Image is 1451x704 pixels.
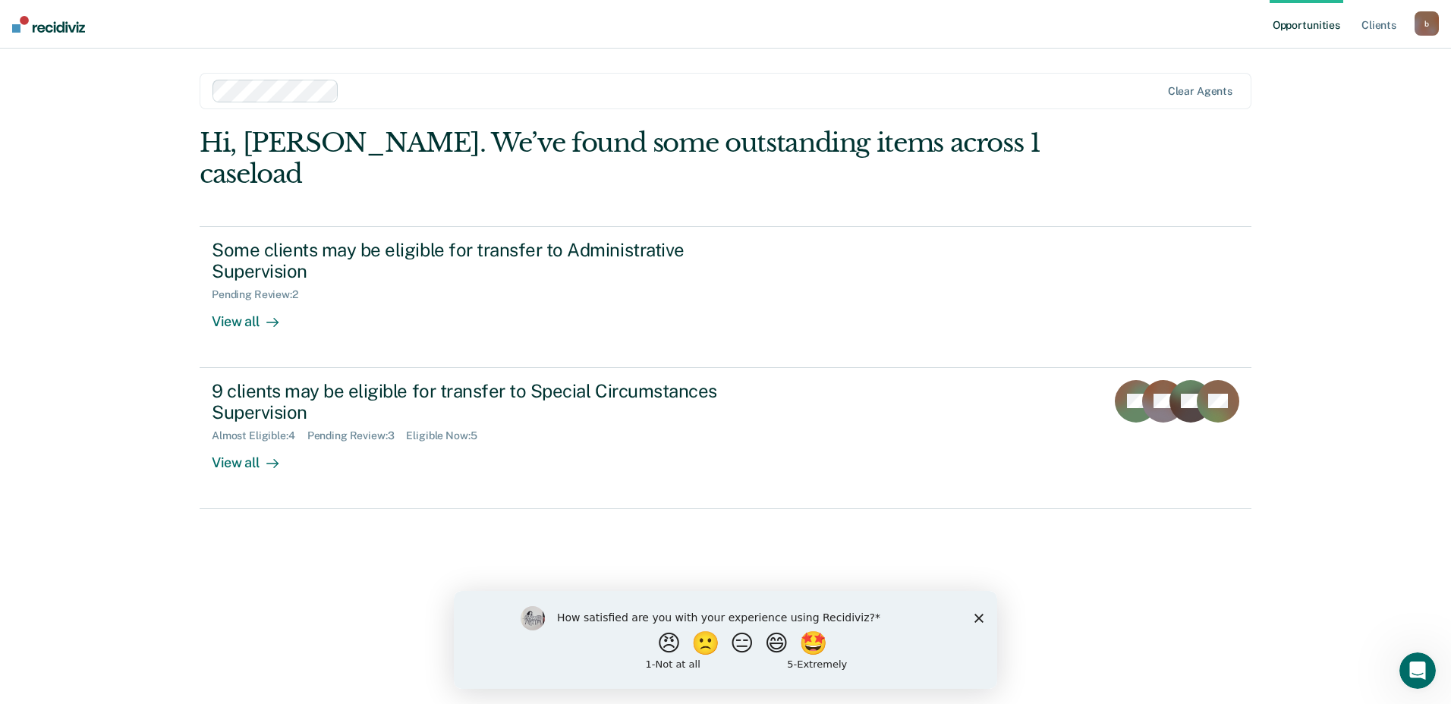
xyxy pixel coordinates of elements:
div: View all [212,442,297,472]
div: Almost Eligible : 4 [212,429,307,442]
div: Some clients may be eligible for transfer to Administrative Supervision [212,239,744,283]
iframe: Survey by Kim from Recidiviz [454,591,997,689]
div: Pending Review : 3 [307,429,407,442]
div: Hi, [PERSON_NAME]. We’ve found some outstanding items across 1 caseload [200,127,1041,190]
div: Eligible Now : 5 [406,429,489,442]
div: Pending Review : 2 [212,288,310,301]
div: View all [212,301,297,331]
img: Recidiviz [12,16,85,33]
iframe: Intercom live chat [1399,652,1436,689]
a: 9 clients may be eligible for transfer to Special Circumstances SupervisionAlmost Eligible:4Pendi... [200,368,1251,509]
button: b [1415,11,1439,36]
a: Some clients may be eligible for transfer to Administrative SupervisionPending Review:2View all [200,226,1251,368]
div: Clear agents [1168,85,1232,98]
div: 9 clients may be eligible for transfer to Special Circumstances Supervision [212,380,744,424]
